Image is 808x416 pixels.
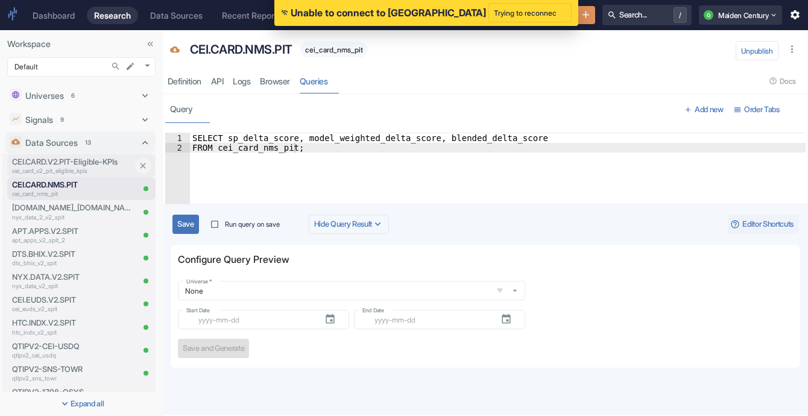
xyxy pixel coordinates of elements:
button: Order Tabs [728,96,784,123]
div: Data Sources [150,10,203,20]
button: Add new [679,96,728,123]
div: Default [7,57,156,77]
button: Hide Query Result [309,215,390,234]
p: DTS.BHIX.V2.SPIT [12,248,133,260]
div: Research [94,10,131,20]
button: Trying to reconnect ... [488,3,572,22]
p: qtipv2_cei_usdq [12,351,133,360]
a: CEI.EUDS.V2.SPITcei_euds_v2_spit [12,294,133,314]
button: Close item [135,158,151,174]
button: QMaiden Century [699,5,782,25]
div: Data Sources13 [5,131,156,153]
span: 13 [81,138,95,147]
div: Queries Tabs [165,96,679,121]
span: 6 [67,91,79,100]
button: Search.../ [602,5,692,25]
svg: Close item [138,161,148,171]
label: Universe [186,277,212,285]
input: yyyy-mm-dd [191,313,315,327]
p: cei_card_v2_pit_eligible_kpis [12,166,133,175]
button: Expand all [2,394,160,414]
p: Workspace [7,37,156,50]
a: Dashboard [25,7,82,24]
a: Browser [256,69,295,93]
p: nyx_data_2_v2_spit [12,213,133,222]
div: Universes6 [5,84,156,106]
button: New Resource [577,6,596,25]
button: open filters [493,284,507,298]
a: HTC.INDX.V2.SPIThtc_indx_v2_spit [12,317,133,336]
p: Universes [25,89,64,102]
div: CEI.CARD.NMS.PIT [187,37,295,61]
p: nyx_data_v2_spit [12,282,133,291]
div: Signals9 [5,109,156,130]
a: APT.APPS.V2.SPITapt_apps_v2_spit_2 [12,225,133,245]
p: CEI.CARD.V2.PIT-Eligible-KPIs [12,156,133,168]
a: Research [87,7,138,24]
div: 2 [165,143,190,153]
div: resource tabs [163,69,808,93]
p: Signals [25,113,53,126]
label: Start Date [186,306,210,314]
a: QTIPV2-CEI-USDQqtipv2_cei_usdq [12,341,133,360]
p: dts_bhix_v2_spit [12,259,133,268]
div: 1 [165,133,190,143]
div: Definition [168,76,201,87]
button: Save [172,215,199,234]
p: HTC.INDX.V2.SPIT [12,317,133,329]
div: Q [704,10,713,20]
div: query [170,104,193,115]
button: edit [122,58,138,74]
p: [DOMAIN_NAME]_[DOMAIN_NAME] [12,202,133,213]
button: Unpublish [736,41,778,60]
p: CEI.EUDS.V2.SPIT [12,294,133,306]
a: QTIPV2-1798-QSYSqtipv2_1798_qsys [12,386,133,406]
div: Recent Reports [222,10,282,20]
a: Data Sources [143,7,210,24]
p: cei_euds_v2_spit [12,304,133,314]
p: cei_card_nms_pit [12,189,133,198]
a: Recent Reports [215,7,289,24]
span: Trying to reconnect ... [494,7,566,19]
p: Configure Query Preview [178,252,793,266]
p: CEI.CARD.NMS.PIT [12,179,133,191]
span: cei_card_nms_pit [300,45,368,54]
button: Collapse Sidebar [142,36,158,52]
a: DTS.BHIX.V2.SPITdts_bhix_v2_spit [12,248,133,268]
p: QTIPV2-CEI-USDQ [12,341,133,352]
a: QTIPV2-SNS-TOWRqtipv2_sns_towr [12,364,133,383]
p: NYX.DATA.V2.SPIT [12,271,133,283]
a: Queries [295,69,333,93]
a: CEI.CARD.V2.PIT-Eligible-KPIscei_card_v2_pit_eligible_kpis [12,156,133,175]
button: Search... [108,58,124,74]
p: htc_indx_v2_spit [12,328,133,337]
a: API [206,69,229,93]
a: Logs [229,69,256,93]
span: 9 [56,115,68,124]
input: yyyy-mm-dd [367,313,491,327]
p: QTIPV2-1798-QSYS [12,386,133,398]
button: Editor Shortcuts [728,215,798,234]
a: [DOMAIN_NAME]_[DOMAIN_NAME]nyx_data_2_v2_spit [12,202,133,221]
p: apt_apps_v2_spit_2 [12,236,133,245]
p: APT.APPS.V2.SPIT [12,225,133,237]
div: Dashboard [33,10,75,20]
p: Data Sources [25,136,78,149]
a: NYX.DATA.V2.SPITnyx_data_v2_spit [12,271,133,291]
span: Run query on save [225,219,280,230]
p: CEI.CARD.NMS.PIT [190,40,292,58]
p: QTIPV2-SNS-TOWR [12,364,133,375]
p: qtipv2_sns_towr [12,374,133,383]
button: Docs [765,72,801,91]
a: CEI.CARD.NMS.PITcei_card_nms_pit [12,179,133,198]
label: End Date [362,306,385,314]
span: Data Source [170,45,180,57]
